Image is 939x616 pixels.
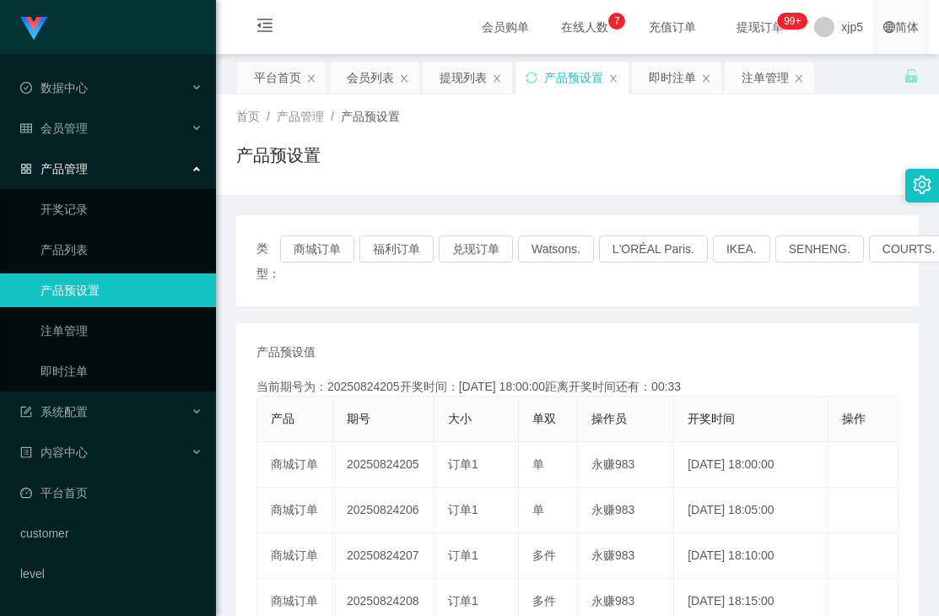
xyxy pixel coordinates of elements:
span: 首页 [236,110,260,123]
td: 20250824207 [333,533,434,579]
img: logo.9652507e.png [20,17,47,41]
span: 产品预设置 [341,110,400,123]
div: 当前期号为：20250824205开奖时间：[DATE] 18:00:00距离开奖时间还有：00:33 [256,378,899,396]
td: 商城订单 [257,442,333,488]
i: 图标: menu-fold [236,1,294,55]
i: 图标: unlock [904,68,919,84]
a: customer [20,516,202,550]
span: 类型： [256,235,280,286]
td: 20250824206 [333,488,434,533]
i: 图标: close [608,73,618,84]
div: 平台首页 [254,62,301,94]
span: 产品 [271,412,294,425]
sup: 7 [608,13,625,30]
span: 订单1 [448,457,478,471]
span: 单 [532,503,544,516]
a: 开奖记录 [40,192,202,226]
i: 图标: global [883,21,895,33]
i: 图标: sync [526,72,537,84]
i: 图标: appstore-o [20,163,32,175]
i: 图标: close [492,73,502,84]
span: 在线人数 [553,21,617,33]
button: 福利订单 [359,235,434,262]
button: L'ORÉAL Paris. [599,235,708,262]
td: [DATE] 18:10:00 [674,533,828,579]
span: 大小 [448,412,472,425]
a: 注单管理 [40,314,202,348]
i: 图标: setting [913,176,931,194]
td: 商城订单 [257,533,333,579]
span: 多件 [532,594,556,608]
td: 永赚983 [578,442,674,488]
span: 会员管理 [20,122,88,135]
div: 提现列表 [440,62,487,94]
span: 内容中心 [20,446,88,459]
span: 订单1 [448,548,478,562]
span: 充值订单 [640,21,704,33]
span: / [331,110,334,123]
td: [DATE] 18:00:00 [674,442,828,488]
td: 永赚983 [578,533,674,579]
button: Watsons. [518,235,594,262]
i: 图标: form [20,406,32,418]
div: 会员列表 [347,62,394,94]
i: 图标: close [794,73,804,84]
td: 永赚983 [578,488,674,533]
i: 图标: profile [20,446,32,458]
span: 操作 [842,412,866,425]
span: 单双 [532,412,556,425]
div: 产品预设置 [544,62,603,94]
span: 系统配置 [20,405,88,419]
span: 产品管理 [277,110,324,123]
span: 订单1 [448,594,478,608]
sup: 187 [777,13,807,30]
td: [DATE] 18:05:00 [674,488,828,533]
td: 20250824205 [333,442,434,488]
button: SENHENG. [775,235,864,262]
span: 产品预设值 [256,343,316,361]
span: / [267,110,270,123]
span: 提现订单 [728,21,792,33]
a: level [20,557,202,591]
a: 即时注单 [40,354,202,388]
div: 注单管理 [742,62,789,94]
span: 数据中心 [20,81,88,95]
button: IKEA. [713,235,770,262]
i: 图标: close [701,73,711,84]
h1: 产品预设置 [236,143,321,168]
button: 商城订单 [280,235,354,262]
button: 兑现订单 [439,235,513,262]
span: 开奖时间 [688,412,735,425]
span: 操作员 [591,412,627,425]
div: 即时注单 [649,62,696,94]
span: 期号 [347,412,370,425]
span: 多件 [532,548,556,562]
span: 订单1 [448,503,478,516]
i: 图标: table [20,122,32,134]
a: 图标: dashboard平台首页 [20,476,202,510]
a: 产品列表 [40,233,202,267]
p: 7 [614,13,620,30]
span: 产品管理 [20,162,88,176]
span: 单 [532,457,544,471]
i: 图标: check-circle-o [20,82,32,94]
i: 图标: close [306,73,316,84]
td: 商城订单 [257,488,333,533]
a: 产品预设置 [40,273,202,307]
i: 图标: close [399,73,409,84]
